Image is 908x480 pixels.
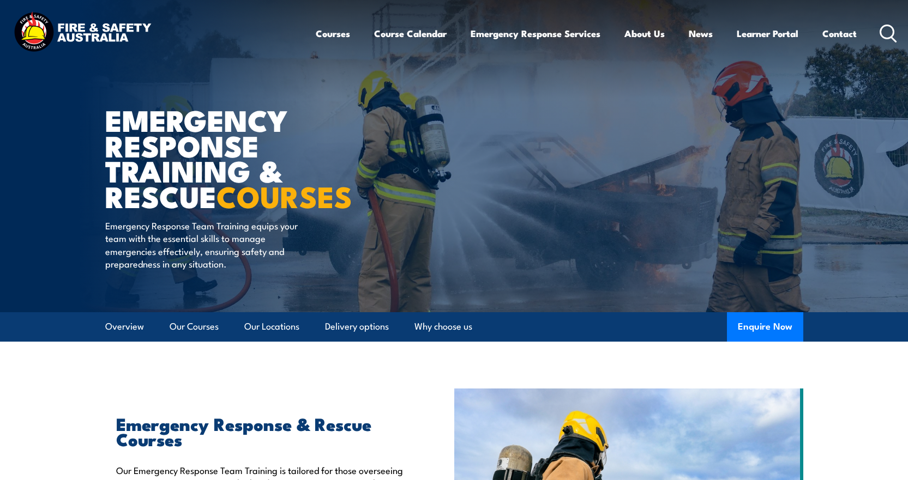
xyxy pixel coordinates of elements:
[727,312,803,342] button: Enquire Now
[471,19,600,48] a: Emergency Response Services
[105,312,144,341] a: Overview
[624,19,665,48] a: About Us
[374,19,447,48] a: Course Calendar
[414,312,472,341] a: Why choose us
[105,107,375,209] h1: Emergency Response Training & Rescue
[116,416,404,446] h2: Emergency Response & Rescue Courses
[822,19,857,48] a: Contact
[689,19,713,48] a: News
[325,312,389,341] a: Delivery options
[737,19,798,48] a: Learner Portal
[105,219,304,270] p: Emergency Response Team Training equips your team with the essential skills to manage emergencies...
[244,312,299,341] a: Our Locations
[316,19,350,48] a: Courses
[217,173,352,218] strong: COURSES
[170,312,219,341] a: Our Courses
